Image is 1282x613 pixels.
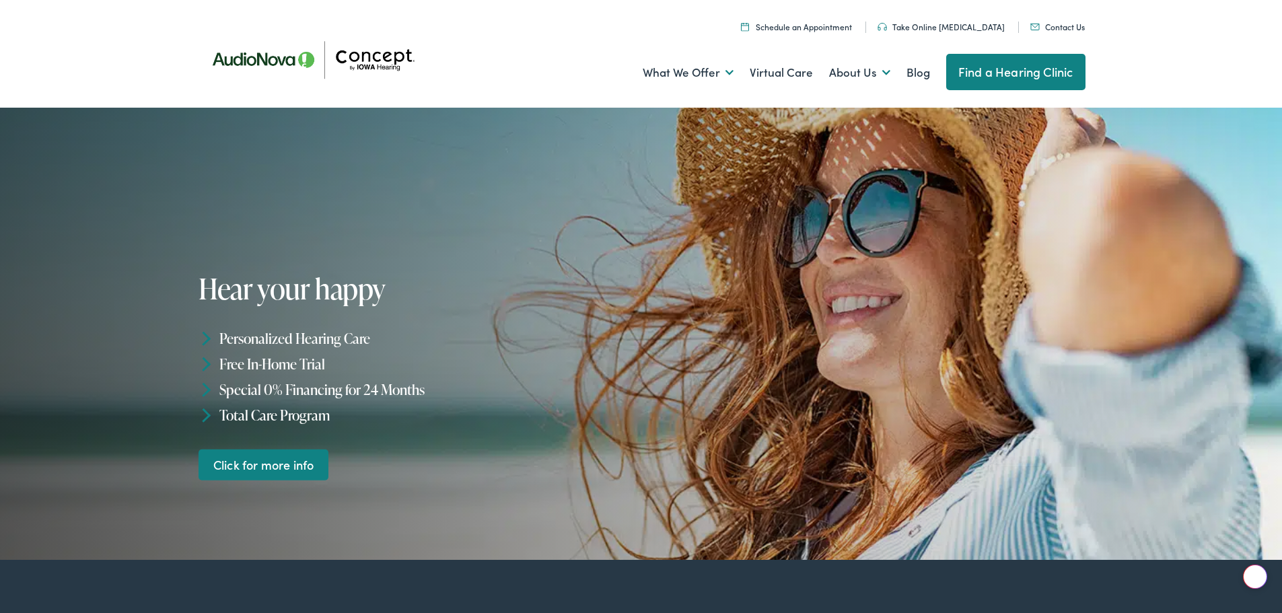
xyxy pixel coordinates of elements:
[906,48,930,98] a: Blog
[199,326,647,351] li: Personalized Hearing Care
[199,402,647,427] li: Total Care Program
[199,273,608,304] h1: Hear your happy
[741,22,749,31] img: A calendar icon to schedule an appointment at Concept by Iowa Hearing.
[878,23,887,31] img: utility icon
[199,449,328,480] a: Click for more info
[946,54,1085,90] a: Find a Hearing Clinic
[199,351,647,377] li: Free In-Home Trial
[878,21,1005,32] a: Take Online [MEDICAL_DATA]
[1030,24,1040,30] img: utility icon
[750,48,813,98] a: Virtual Care
[741,21,852,32] a: Schedule an Appointment
[829,48,890,98] a: About Us
[643,48,734,98] a: What We Offer
[1030,21,1085,32] a: Contact Us
[199,377,647,402] li: Special 0% Financing for 24 Months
